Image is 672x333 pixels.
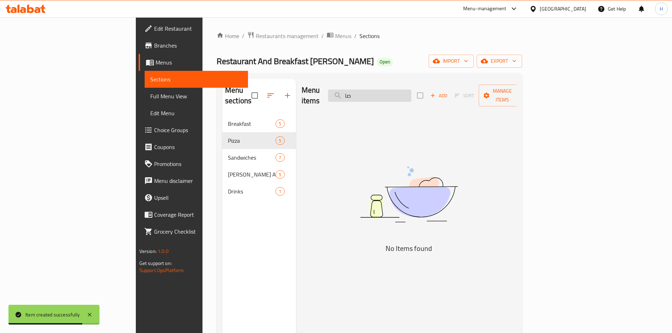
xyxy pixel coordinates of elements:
a: Menus [139,54,248,71]
span: Manage items [484,87,520,104]
span: Sandwiches [228,153,276,162]
div: items [276,119,284,128]
a: Full Menu View [145,88,248,105]
div: Open [377,58,393,66]
button: Manage items [479,85,526,106]
span: [PERSON_NAME] And [PERSON_NAME] [228,170,276,179]
span: Version: [139,247,157,256]
span: Open [377,59,393,65]
div: Drinks1 [222,183,296,200]
span: Sections [150,75,242,84]
span: Promotions [154,160,242,168]
span: Coverage Report [154,210,242,219]
span: Sort items [450,90,479,101]
div: items [276,170,284,179]
div: [PERSON_NAME] And [PERSON_NAME]5 [222,166,296,183]
a: Edit Menu [145,105,248,122]
button: export [477,55,522,68]
a: Choice Groups [139,122,248,138]
span: 5 [276,121,284,127]
a: Menus [327,31,351,41]
a: Upsell [139,189,248,206]
span: Edit Menu [150,109,242,117]
span: Breakfast [228,119,276,128]
span: Restaurants management [256,32,319,40]
span: export [482,57,516,66]
a: Coupons [139,138,248,155]
a: Support.OpsPlatform [139,266,184,275]
div: Breakfast5 [222,115,296,132]
span: Add [429,92,448,100]
a: Edit Restaurant [139,20,248,37]
div: items [276,136,284,145]
span: Menus [335,32,351,40]
div: Sandwiches7 [222,149,296,166]
nav: breadcrumb [217,31,522,41]
span: Full Menu View [150,92,242,100]
span: Drinks [228,187,276,196]
span: H [660,5,663,13]
a: Coverage Report [139,206,248,223]
span: 5 [276,137,284,144]
span: Add item [428,90,450,101]
span: Choice Groups [154,126,242,134]
a: Grocery Checklist [139,223,248,240]
a: Menu disclaimer [139,172,248,189]
div: Menu-management [463,5,507,13]
div: items [276,153,284,162]
input: search [328,90,411,102]
span: Select all sections [247,88,262,103]
div: Item created successfully [25,311,80,319]
span: Menus [156,58,242,67]
span: Coupons [154,143,242,151]
span: Edit Restaurant [154,24,242,33]
div: items [276,187,284,196]
span: 5 [276,171,284,178]
span: 1 [276,188,284,195]
span: Sections [359,32,380,40]
span: Branches [154,41,242,50]
div: [GEOGRAPHIC_DATA] [540,5,586,13]
span: 7 [276,154,284,161]
span: Sort sections [262,87,279,104]
div: Pizza5 [222,132,296,149]
span: Restaurant And Breakfast [PERSON_NAME] [217,53,374,69]
nav: Menu sections [222,112,296,203]
h2: Menu items [302,85,320,106]
span: Pizza [228,136,276,145]
button: Add [428,90,450,101]
li: / [354,32,357,40]
div: Gus And Chelfray [228,170,276,179]
span: Grocery Checklist [154,227,242,236]
li: / [321,32,324,40]
span: 1.0.0 [158,247,169,256]
span: Upsell [154,193,242,202]
button: Add section [279,87,296,104]
a: Branches [139,37,248,54]
span: Menu disclaimer [154,177,242,185]
a: Sections [145,71,248,88]
span: Get support on: [139,259,172,268]
span: import [434,57,468,66]
a: Restaurants management [247,31,319,41]
h5: No Items found [321,243,497,254]
img: dish.svg [321,148,497,241]
button: import [429,55,474,68]
a: Promotions [139,155,248,172]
